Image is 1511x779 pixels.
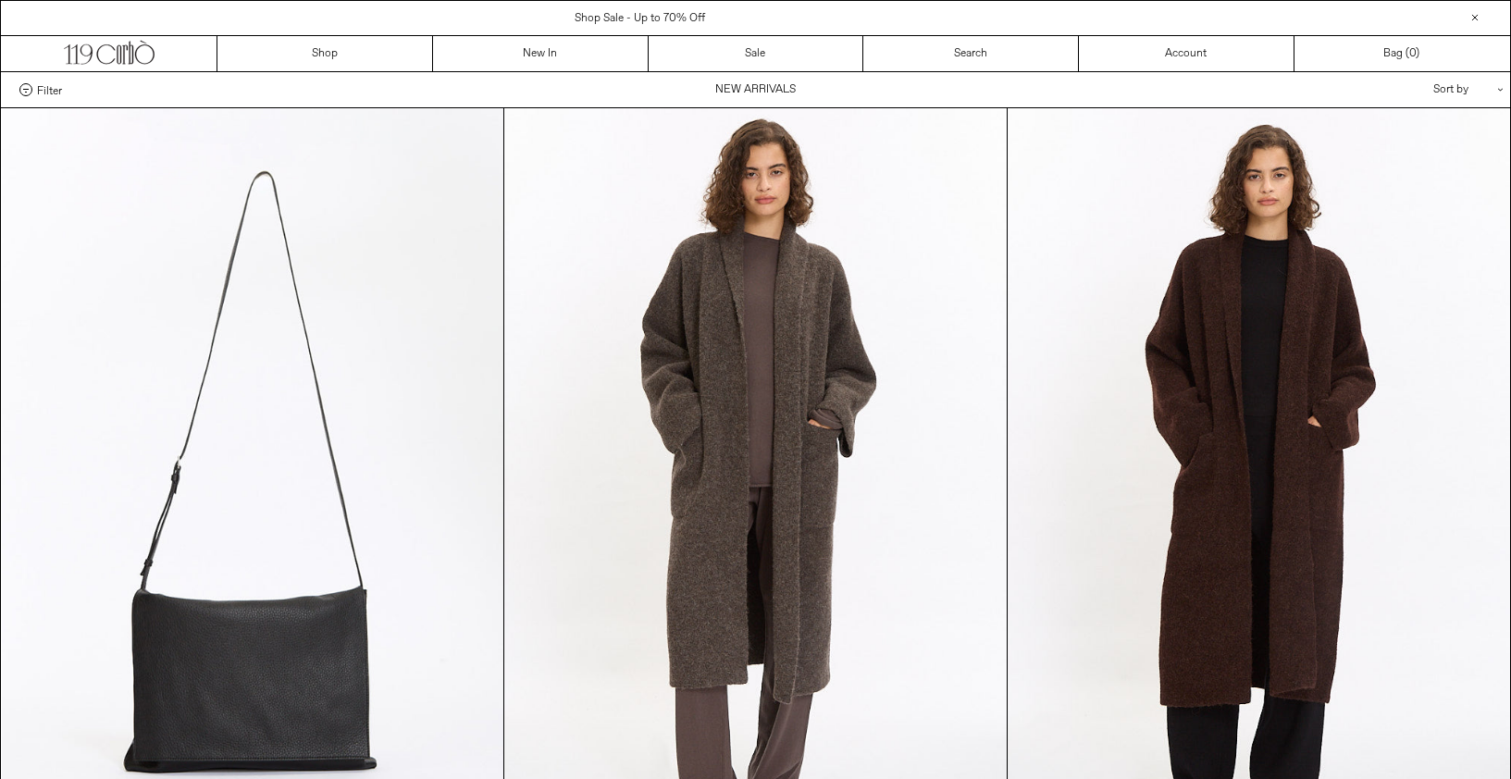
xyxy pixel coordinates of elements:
span: ) [1409,45,1419,62]
a: Search [863,36,1079,71]
a: New In [433,36,649,71]
a: Shop [217,36,433,71]
div: Sort by [1325,72,1492,107]
a: Bag () [1294,36,1510,71]
span: Filter [37,83,62,96]
a: Account [1079,36,1294,71]
a: Sale [649,36,864,71]
a: Shop Sale - Up to 70% Off [575,11,705,26]
span: 0 [1409,46,1416,61]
